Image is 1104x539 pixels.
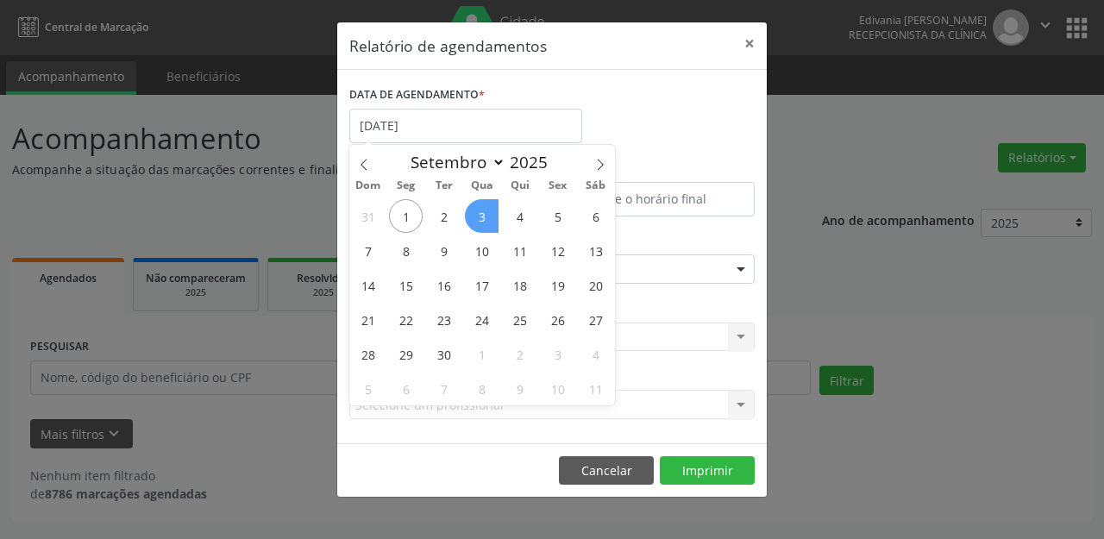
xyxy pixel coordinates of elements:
[427,372,461,405] span: Outubro 7, 2025
[579,234,612,267] span: Setembro 13, 2025
[503,268,536,302] span: Setembro 18, 2025
[579,268,612,302] span: Setembro 20, 2025
[503,303,536,336] span: Setembro 25, 2025
[427,303,461,336] span: Setembro 23, 2025
[577,180,615,191] span: Sáb
[465,199,499,233] span: Setembro 3, 2025
[541,199,574,233] span: Setembro 5, 2025
[349,180,387,191] span: Dom
[349,82,485,109] label: DATA DE AGENDAMENTO
[387,180,425,191] span: Seg
[539,180,577,191] span: Sex
[732,22,767,65] button: Close
[351,268,385,302] span: Setembro 14, 2025
[349,109,582,143] input: Selecione uma data ou intervalo
[389,234,423,267] span: Setembro 8, 2025
[503,337,536,371] span: Outubro 2, 2025
[579,337,612,371] span: Outubro 4, 2025
[556,155,755,182] label: ATÉ
[541,372,574,405] span: Outubro 10, 2025
[349,34,547,57] h5: Relatório de agendamentos
[579,303,612,336] span: Setembro 27, 2025
[503,372,536,405] span: Outubro 9, 2025
[427,337,461,371] span: Setembro 30, 2025
[541,268,574,302] span: Setembro 19, 2025
[660,456,755,486] button: Imprimir
[501,180,539,191] span: Qui
[402,150,505,174] select: Month
[503,234,536,267] span: Setembro 11, 2025
[351,372,385,405] span: Outubro 5, 2025
[389,199,423,233] span: Setembro 1, 2025
[503,199,536,233] span: Setembro 4, 2025
[556,182,755,216] input: Selecione o horário final
[505,151,562,173] input: Year
[579,199,612,233] span: Setembro 6, 2025
[389,303,423,336] span: Setembro 22, 2025
[465,268,499,302] span: Setembro 17, 2025
[465,303,499,336] span: Setembro 24, 2025
[427,199,461,233] span: Setembro 2, 2025
[351,303,385,336] span: Setembro 21, 2025
[427,268,461,302] span: Setembro 16, 2025
[389,372,423,405] span: Outubro 6, 2025
[541,303,574,336] span: Setembro 26, 2025
[465,234,499,267] span: Setembro 10, 2025
[463,180,501,191] span: Qua
[351,337,385,371] span: Setembro 28, 2025
[465,337,499,371] span: Outubro 1, 2025
[351,199,385,233] span: Agosto 31, 2025
[389,337,423,371] span: Setembro 29, 2025
[541,337,574,371] span: Outubro 3, 2025
[559,456,654,486] button: Cancelar
[579,372,612,405] span: Outubro 11, 2025
[389,268,423,302] span: Setembro 15, 2025
[351,234,385,267] span: Setembro 7, 2025
[465,372,499,405] span: Outubro 8, 2025
[541,234,574,267] span: Setembro 12, 2025
[425,180,463,191] span: Ter
[427,234,461,267] span: Setembro 9, 2025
